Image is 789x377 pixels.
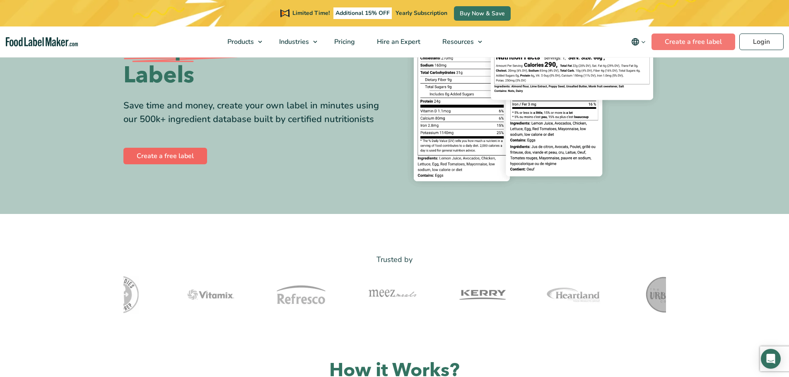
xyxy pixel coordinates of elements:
[739,34,784,50] a: Login
[123,254,666,266] p: Trusted by
[440,37,475,46] span: Resources
[123,99,388,126] div: Save time and money, create your own label in minutes using our 500k+ ingredient database built b...
[761,349,781,369] div: Open Intercom Messenger
[366,26,429,57] a: Hire an Expert
[374,37,421,46] span: Hire an Expert
[332,37,356,46] span: Pricing
[268,26,321,57] a: Industries
[217,26,266,57] a: Products
[333,7,392,19] span: Additional 15% OFF
[292,9,330,17] span: Limited Time!
[454,6,511,21] a: Buy Now & Save
[396,9,447,17] span: Yearly Subscription
[123,148,207,164] a: Create a free label
[225,37,255,46] span: Products
[432,26,486,57] a: Resources
[651,34,735,50] a: Create a free label
[123,34,238,62] span: Compliant
[277,37,310,46] span: Industries
[323,26,364,57] a: Pricing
